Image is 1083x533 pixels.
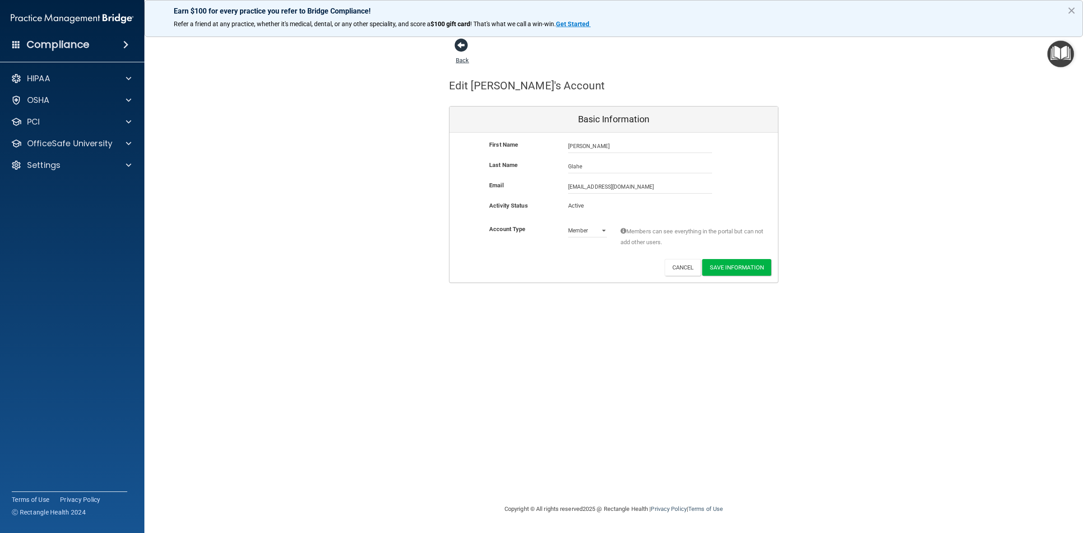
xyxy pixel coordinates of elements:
[27,38,89,51] h4: Compliance
[665,259,701,276] button: Cancel
[489,141,518,148] b: First Name
[27,95,50,106] p: OSHA
[456,46,469,64] a: Back
[11,138,131,149] a: OfficeSafe University
[11,116,131,127] a: PCI
[1067,3,1076,18] button: Close
[489,162,518,168] b: Last Name
[489,182,504,189] b: Email
[489,226,525,232] b: Account Type
[470,20,556,28] span: ! That's what we call a win-win.
[556,20,591,28] a: Get Started
[449,495,778,524] div: Copyright © All rights reserved 2025 @ Rectangle Health | |
[174,20,430,28] span: Refer a friend at any practice, whether it's medical, dental, or any other speciality, and score a
[489,202,528,209] b: Activity Status
[27,73,50,84] p: HIPAA
[688,505,723,512] a: Terms of Use
[60,495,101,504] a: Privacy Policy
[11,9,134,28] img: PMB logo
[556,20,589,28] strong: Get Started
[449,80,605,92] h4: Edit [PERSON_NAME]'s Account
[702,259,771,276] button: Save Information
[27,160,60,171] p: Settings
[430,20,470,28] strong: $100 gift card
[174,7,1054,15] p: Earn $100 for every practice you refer to Bridge Compliance!
[1047,41,1074,67] button: Open Resource Center
[12,495,49,504] a: Terms of Use
[27,138,112,149] p: OfficeSafe University
[12,508,86,517] span: Ⓒ Rectangle Health 2024
[27,116,40,127] p: PCI
[449,107,778,133] div: Basic Information
[11,95,131,106] a: OSHA
[11,160,131,171] a: Settings
[651,505,686,512] a: Privacy Policy
[620,226,764,248] span: Members can see everything in the portal but can not add other users.
[11,73,131,84] a: HIPAA
[568,200,607,211] p: Active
